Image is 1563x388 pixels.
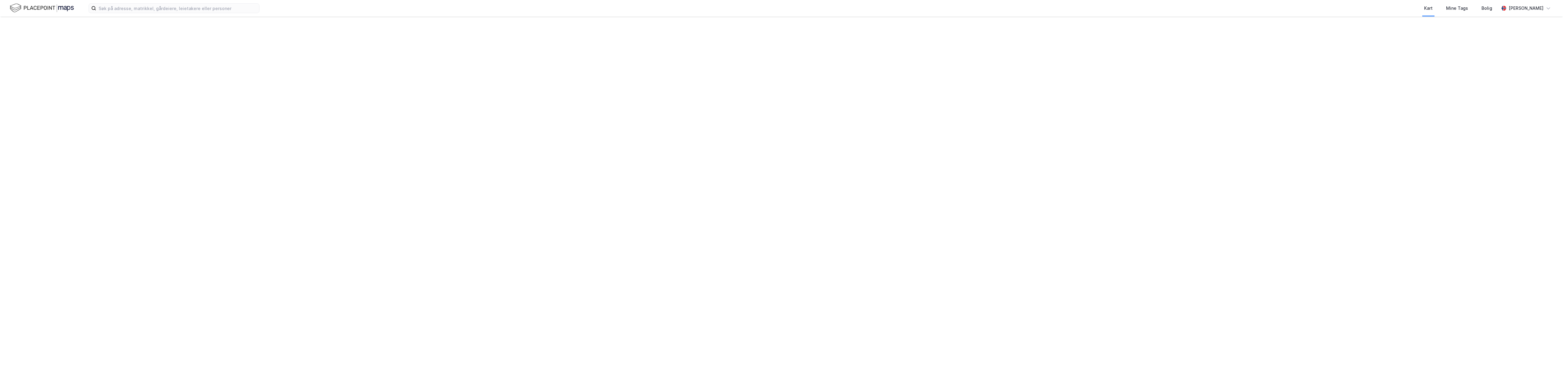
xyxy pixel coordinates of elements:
input: Søk på adresse, matrikkel, gårdeiere, leietakere eller personer [96,4,259,13]
div: [PERSON_NAME] [1509,5,1543,12]
div: Kart [1424,5,1433,12]
img: logo.f888ab2527a4732fd821a326f86c7f29.svg [10,3,74,13]
div: Mine Tags [1446,5,1468,12]
div: Bolig [1481,5,1492,12]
